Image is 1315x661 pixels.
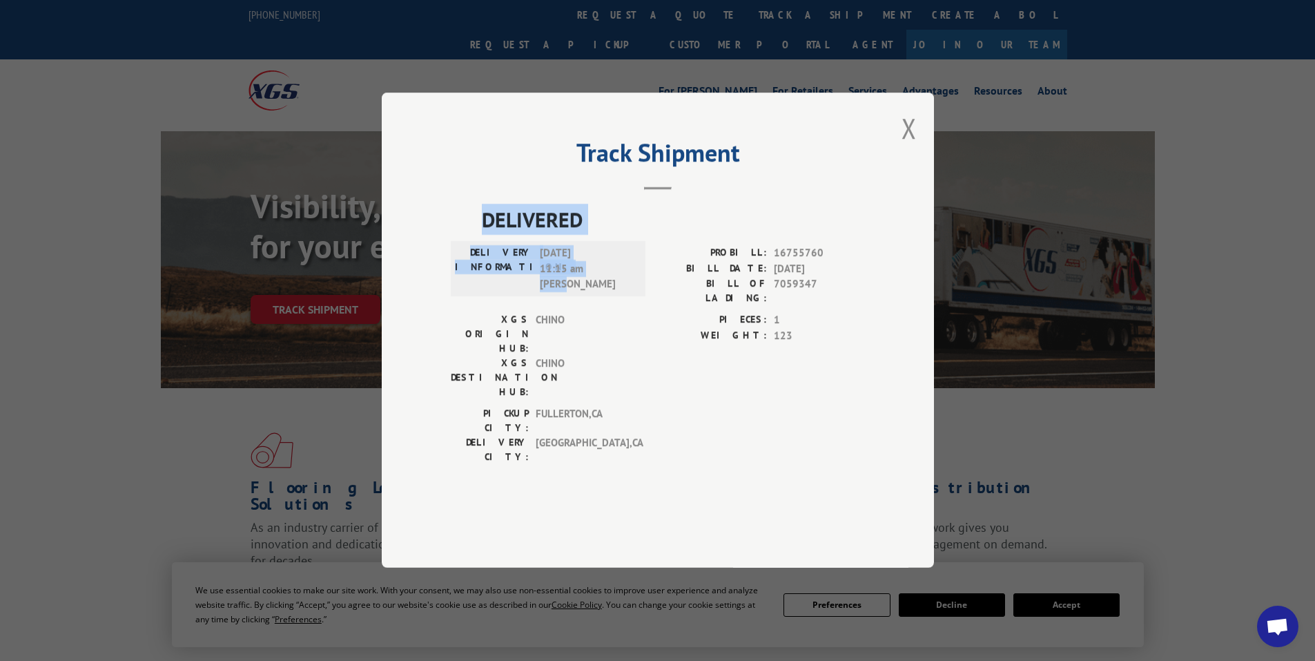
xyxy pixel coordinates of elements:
[536,356,629,400] span: CHINO
[658,313,767,329] label: PIECES:
[536,407,629,436] span: FULLERTON , CA
[774,246,865,262] span: 16755760
[902,110,917,146] button: Close modal
[451,313,529,356] label: XGS ORIGIN HUB:
[658,246,767,262] label: PROBILL:
[451,407,529,436] label: PICKUP CITY:
[536,436,629,465] span: [GEOGRAPHIC_DATA] , CA
[658,261,767,277] label: BILL DATE:
[774,261,865,277] span: [DATE]
[658,328,767,344] label: WEIGHT:
[774,313,865,329] span: 1
[774,277,865,306] span: 7059347
[774,328,865,344] span: 123
[540,246,633,293] span: [DATE] 11:15 am [PERSON_NAME]
[451,436,529,465] label: DELIVERY CITY:
[1257,606,1298,647] div: Open chat
[482,204,865,236] span: DELIVERED
[455,246,533,293] label: DELIVERY INFORMATION:
[451,356,529,400] label: XGS DESTINATION HUB:
[451,143,865,169] h2: Track Shipment
[658,277,767,306] label: BILL OF LADING:
[536,313,629,356] span: CHINO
